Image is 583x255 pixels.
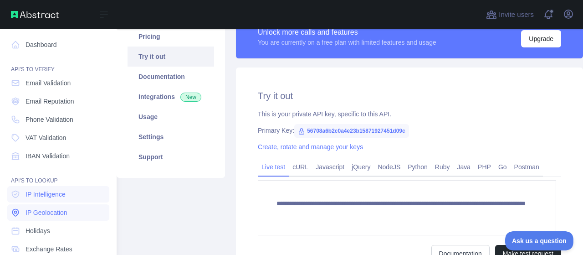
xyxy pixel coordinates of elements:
[26,226,50,235] span: Holidays
[258,160,289,174] a: Live test
[7,204,109,221] a: IP Geolocation
[7,186,109,203] a: IP Intelligence
[258,38,436,47] div: You are currently on a free plan with limited features and usage
[258,27,436,38] div: Unlock more calls and features
[294,124,409,138] span: 56708a6b2c0a4e23b15871927451d09c
[348,160,374,174] a: jQuery
[26,208,67,217] span: IP Geolocation
[521,30,561,47] button: Upgrade
[258,89,561,102] h2: Try it out
[26,78,71,88] span: Email Validation
[499,10,534,20] span: Invite users
[26,133,66,142] span: VAT Validation
[474,160,495,174] a: PHP
[26,151,70,161] span: IBAN Validation
[454,160,475,174] a: Java
[128,67,214,87] a: Documentation
[312,160,348,174] a: Javascript
[7,93,109,109] a: Email Reputation
[26,190,66,199] span: IP Intelligence
[404,160,431,174] a: Python
[431,160,454,174] a: Ruby
[7,166,109,184] div: API'S TO LOOKUP
[289,160,312,174] a: cURL
[7,130,109,146] a: VAT Validation
[26,97,74,106] span: Email Reputation
[26,115,73,124] span: Phone Validation
[7,36,109,53] a: Dashboard
[258,143,363,151] a: Create, rotate and manage your keys
[484,7,536,22] button: Invite users
[11,11,59,18] img: Abstract API
[128,107,214,127] a: Usage
[495,160,511,174] a: Go
[7,148,109,164] a: IBAN Validation
[511,160,543,174] a: Postman
[7,75,109,91] a: Email Validation
[128,26,214,47] a: Pricing
[128,147,214,167] a: Support
[7,55,109,73] div: API'S TO VERIFY
[128,47,214,67] a: Try it out
[7,111,109,128] a: Phone Validation
[7,223,109,239] a: Holidays
[128,87,214,107] a: Integrations New
[258,126,561,135] div: Primary Key:
[180,93,201,102] span: New
[374,160,404,174] a: NodeJS
[258,109,561,119] div: This is your private API key, specific to this API.
[128,127,214,147] a: Settings
[26,245,72,254] span: Exchange Rates
[505,231,574,250] iframe: Toggle Customer Support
